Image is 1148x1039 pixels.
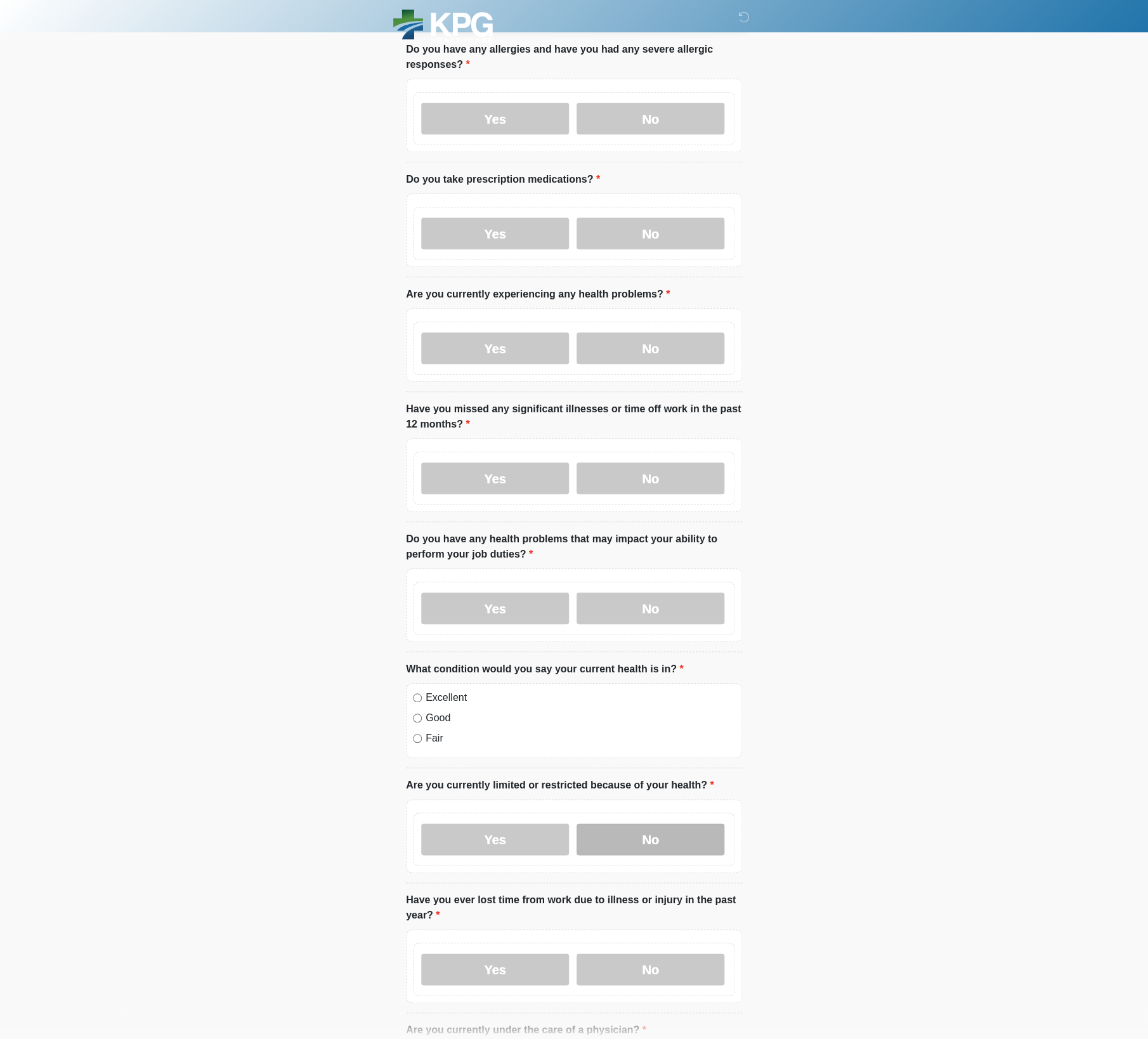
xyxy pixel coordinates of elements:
[577,332,724,364] label: No
[421,462,569,494] label: Yes
[413,693,422,702] input: Excellent
[421,103,569,134] label: Yes
[426,731,735,746] label: Fair
[421,953,569,985] label: Yes
[406,287,670,302] label: Are you currently experiencing any health problems?
[421,332,569,364] label: Yes
[577,462,724,494] label: No
[577,953,724,985] label: No
[421,218,569,249] label: Yes
[426,710,735,726] label: Good
[421,592,569,624] label: Yes
[406,172,600,187] label: Do you take prescription medications?
[577,218,724,249] label: No
[421,823,569,855] label: Yes
[406,778,714,793] label: Are you currently limited or restricted because of your health?
[413,734,422,743] input: Fair
[406,42,742,72] label: Do you have any allergies and have you had any severe allergic responses?
[406,892,742,923] label: Have you ever lost time from work due to illness or injury in the past year?
[406,1023,646,1038] label: Are you currently under the care of a physician?
[406,532,742,562] label: Do you have any health problems that may impact your ability to perform your job duties?
[406,662,683,677] label: What condition would you say your current health is in?
[577,823,724,855] label: No
[406,402,742,432] label: Have you missed any significant illnesses or time off work in the past 12 months?
[426,690,735,705] label: Excellent
[577,592,724,624] label: No
[577,103,724,134] label: No
[413,714,422,722] input: Good
[393,10,493,43] img: KPG Healthcare Logo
